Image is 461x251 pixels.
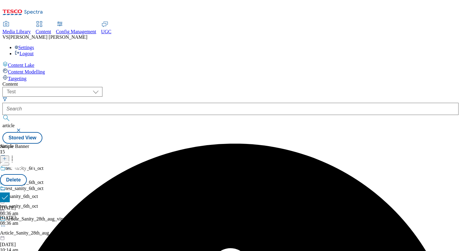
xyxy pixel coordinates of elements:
[5,186,43,191] div: test_sanity_6th_oct
[8,69,45,74] span: Content Modelling
[2,75,459,81] a: Targeting
[2,103,459,115] input: Search
[101,29,112,34] span: UGC
[101,22,112,34] a: UGC
[15,51,34,56] a: Logout
[2,29,31,34] span: Media Library
[2,132,42,144] button: Stored View
[2,61,459,68] a: Content Lake
[36,29,51,34] span: Content
[2,68,459,75] a: Content Modelling
[2,97,7,102] svg: Search Filters
[8,63,34,68] span: Content Lake
[8,76,27,81] span: Targeting
[36,22,51,34] a: Content
[2,123,15,128] span: article
[2,22,31,34] a: Media Library
[9,34,87,40] span: [PERSON_NAME] [PERSON_NAME]
[15,45,34,50] a: Settings
[56,22,96,34] a: Config Management
[5,216,67,222] div: Article_Sanity_28th_aug_vipul
[2,81,459,87] div: Content
[2,34,9,40] span: VS
[56,29,96,34] span: Config Management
